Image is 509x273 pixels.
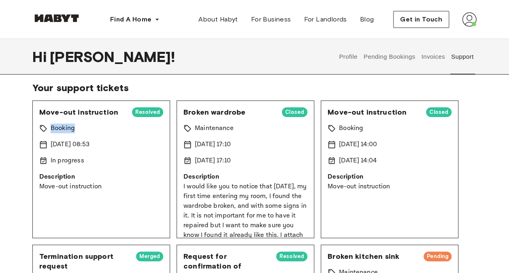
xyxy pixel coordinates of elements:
button: Profile [338,39,359,75]
span: For Landlords [304,15,347,24]
span: Merged [136,252,163,260]
p: Maintenance [195,124,234,133]
span: Find A Home [110,15,151,24]
img: Habyt [32,14,81,22]
button: Pending Bookings [362,39,416,75]
span: About Habyt [198,15,238,24]
a: For Business [245,11,298,28]
a: For Landlords [297,11,353,28]
button: Find A Home [104,11,166,28]
p: In progress [51,156,84,166]
span: Broken wardrobe [183,107,275,117]
span: Get in Touch [400,15,442,24]
p: Description [39,172,163,182]
a: Blog [354,11,381,28]
p: Description [183,172,307,182]
p: Move-out instruction [328,182,451,192]
p: Description [328,172,451,182]
span: Move-out instruction [39,107,126,117]
span: For Business [251,15,291,24]
span: Termination support request [39,252,130,271]
a: About Habyt [192,11,244,28]
button: Support [450,39,475,75]
p: [DATE] 17:10 [195,156,231,166]
span: Closed [426,108,451,116]
p: Booking [51,124,75,133]
span: Your support tickets [32,82,477,94]
span: Blog [360,15,374,24]
p: Booking [339,124,363,133]
p: [DATE] 17:10 [195,140,231,149]
span: Resolved [132,108,163,116]
button: Invoices [420,39,446,75]
span: Hi [32,48,50,65]
p: Move-out instruction [39,182,163,192]
p: [DATE] 08:53 [51,140,89,149]
p: I would like you to notice that [DATE], my first time entering my room, I found the wardrobe brok... [183,182,307,250]
span: Broken kitchen sink [328,252,417,261]
p: [DATE] 14:04 [339,156,377,166]
button: Get in Touch [393,11,449,28]
span: Resolved [276,252,307,260]
p: [DATE] 14:00 [339,140,377,149]
span: [PERSON_NAME] ! [50,48,175,65]
img: avatar [462,12,477,27]
span: Closed [282,108,307,116]
div: user profile tabs [336,39,477,75]
span: Move-out instruction [328,107,420,117]
span: Pending [424,252,451,260]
